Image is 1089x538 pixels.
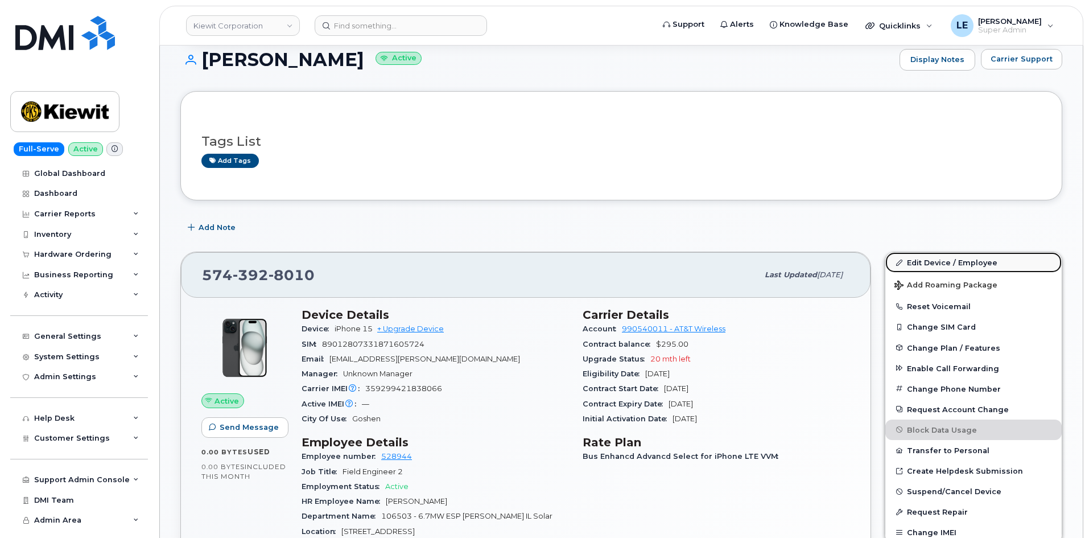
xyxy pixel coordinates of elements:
h3: Device Details [302,308,569,322]
h3: Employee Details [302,436,569,449]
span: Active [385,482,409,491]
span: Bus Enhancd Advancd Select for iPhone LTE VVM [583,452,784,461]
span: Eligibility Date [583,369,645,378]
span: 20 mth left [650,355,691,363]
span: Goshen [352,414,381,423]
h3: Tags List [201,134,1041,149]
span: Device [302,325,335,333]
span: Manager [302,369,343,378]
span: Change Plan / Features [907,343,1000,352]
small: Active [376,52,422,65]
button: Block Data Usage [885,420,1062,440]
a: 528944 [381,452,412,461]
span: used [247,447,270,456]
span: [DATE] [645,369,670,378]
span: Active [214,396,239,406]
span: Suspend/Cancel Device [907,487,1001,496]
a: + Upgrade Device [377,325,444,333]
h1: [PERSON_NAME] [180,50,894,69]
span: Send Message [220,422,279,433]
span: [PERSON_NAME] [978,17,1042,26]
a: Knowledge Base [762,13,856,36]
button: Suspend/Cancel Device [885,481,1062,502]
button: Enable Call Forwarding [885,358,1062,379]
span: iPhone 15 [335,325,373,333]
span: SIM [302,340,322,348]
span: Enable Call Forwarding [907,364,999,372]
button: Change Phone Number [885,379,1062,399]
span: Contract balance [583,340,656,348]
span: Add Roaming Package [894,281,997,291]
span: Alerts [730,19,754,30]
iframe: Messenger Launcher [1039,488,1080,529]
input: Find something... [315,15,487,36]
span: [DATE] [669,400,693,408]
span: Field Engineer 2 [343,467,403,476]
span: Account [583,325,622,333]
a: Edit Device / Employee [885,252,1062,273]
span: Support [673,19,704,30]
span: Last updated [765,270,817,279]
span: Department Name [302,512,381,520]
span: Location [302,527,341,536]
span: Knowledge Base [779,19,848,30]
span: Job Title [302,467,343,476]
span: 574 [202,266,315,284]
span: Email [302,355,329,363]
button: Carrier Support [981,49,1062,69]
span: City Of Use [302,414,352,423]
span: 392 [233,266,269,284]
span: [DATE] [664,384,688,393]
span: Carrier IMEI [302,384,365,393]
span: Add Note [199,222,236,233]
span: Employment Status [302,482,385,491]
span: 106503 - 6.7MW ESP [PERSON_NAME] IL Solar [381,512,552,520]
button: Transfer to Personal [885,440,1062,461]
span: Contract Start Date [583,384,664,393]
h3: Rate Plan [583,436,850,449]
span: 0.00 Bytes [201,463,245,471]
span: HR Employee Name [302,497,386,506]
span: 0.00 Bytes [201,448,247,456]
a: Support [655,13,712,36]
button: Change Plan / Features [885,338,1062,358]
span: Upgrade Status [583,355,650,363]
a: Add tags [201,154,259,168]
button: Request Repair [885,502,1062,522]
span: [STREET_ADDRESS] [341,527,415,536]
span: [PERSON_NAME] [386,497,447,506]
div: Logan Ellison [943,14,1062,37]
span: [EMAIL_ADDRESS][PERSON_NAME][DOMAIN_NAME] [329,355,520,363]
span: Quicklinks [879,21,921,30]
a: Kiewit Corporation [186,15,300,36]
span: 89012807331871605724 [322,340,424,348]
span: [DATE] [673,414,697,423]
span: 8010 [269,266,315,284]
span: LE [956,19,968,32]
div: Quicklinks [857,14,940,37]
button: Change SIM Card [885,317,1062,337]
button: Request Account Change [885,399,1062,420]
a: 990540011 - AT&T Wireless [622,325,725,333]
span: [DATE] [817,270,843,279]
span: Active IMEI [302,400,362,408]
span: Carrier Support [991,54,1053,64]
span: Initial Activation Date [583,414,673,423]
span: Super Admin [978,26,1042,35]
button: Add Note [180,217,245,238]
span: — [362,400,369,408]
span: 359299421838066 [365,384,442,393]
span: $295.00 [656,340,688,348]
button: Reset Voicemail [885,296,1062,317]
button: Add Roaming Package [885,273,1062,296]
span: Contract Expiry Date [583,400,669,408]
img: iPhone_15_Black.png [211,314,279,382]
span: Employee number [302,452,381,461]
h3: Carrier Details [583,308,850,322]
span: Unknown Manager [343,369,412,378]
a: Alerts [712,13,762,36]
button: Send Message [201,417,288,438]
a: Display Notes [900,49,975,71]
a: Create Helpdesk Submission [885,461,1062,481]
